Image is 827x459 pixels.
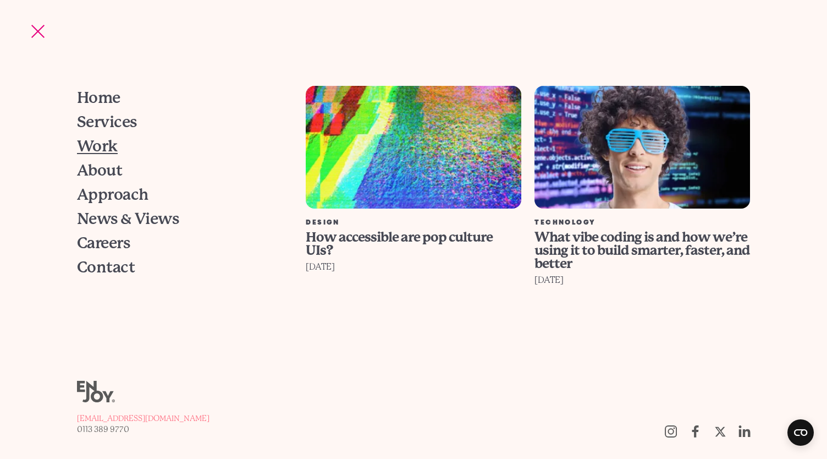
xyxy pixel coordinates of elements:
a: Approach [77,183,279,207]
a: What vibe coding is and how we’re using it to build smarter, faster, and better Technology What v... [528,86,757,353]
span: What vibe coding is and how we’re using it to build smarter, faster, and better [534,229,750,271]
span: Contact [77,260,135,275]
span: Home [77,90,120,106]
a: [EMAIL_ADDRESS][DOMAIN_NAME] [77,413,209,424]
img: What vibe coding is and how we’re using it to build smarter, faster, and better [534,86,750,209]
div: Technology [534,220,750,226]
span: Approach [77,187,148,203]
a: Services [77,110,279,134]
button: Site navigation [26,20,49,43]
a: How accessible are pop culture UIs? Design How accessible are pop culture UIs? [DATE] [299,86,528,353]
span: [EMAIL_ADDRESS][DOMAIN_NAME] [77,414,209,423]
a: Home [77,86,279,110]
a: https://uk.linkedin.com/company/enjoy-digital [732,419,757,444]
a: About [77,159,279,183]
button: Open CMP widget [787,419,814,446]
a: Work [77,134,279,159]
div: Design [306,220,521,226]
div: [DATE] [534,272,750,288]
a: 0113 389 9770 [77,424,209,435]
span: News & Views [77,211,179,227]
span: Services [77,114,137,130]
a: Contact [77,255,279,280]
a: Follow us on Facebook [683,419,708,444]
img: How accessible are pop culture UIs? [306,86,521,209]
span: About [77,163,122,178]
span: How accessible are pop culture UIs? [306,229,493,258]
a: Follow us on Twitter [708,419,732,444]
a: Careers [77,231,279,255]
span: Careers [77,236,130,251]
a: Follow us on Instagram [658,419,683,444]
div: [DATE] [306,259,521,275]
span: 0113 389 9770 [77,425,129,434]
span: Work [77,139,118,154]
a: News & Views [77,207,279,231]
